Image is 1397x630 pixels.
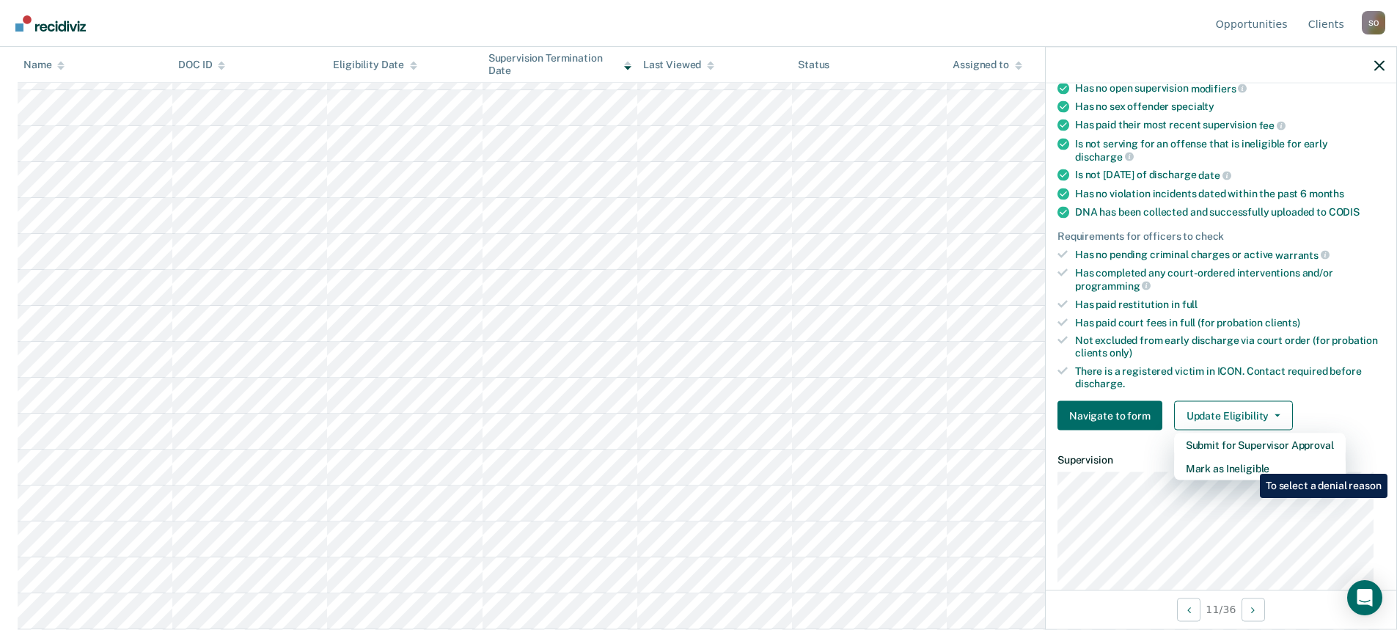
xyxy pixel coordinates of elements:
div: Supervision Termination Date [488,52,631,77]
button: Mark as Ineligible [1174,457,1346,480]
dt: Supervision [1057,454,1385,466]
div: Status [798,59,829,71]
div: Open Intercom Messenger [1347,580,1382,615]
div: Has no violation incidents dated within the past 6 [1075,187,1385,199]
div: Not excluded from early discharge via court order (for probation clients [1075,334,1385,359]
div: Has no open supervision [1075,81,1385,95]
div: Has paid their most recent supervision [1075,119,1385,132]
div: Has completed any court-ordered interventions and/or [1075,267,1385,292]
span: CODIS [1329,205,1360,217]
button: Navigate to form [1057,401,1162,431]
div: Is not serving for an offense that is ineligible for early [1075,137,1385,162]
div: Requirements for officers to check [1057,230,1385,242]
span: date [1198,169,1231,181]
div: DOC ID [178,59,225,71]
span: only) [1110,347,1132,359]
div: Has no sex offender [1075,100,1385,113]
span: discharge. [1075,377,1125,389]
span: discharge [1075,150,1134,162]
div: 11 / 36 [1046,590,1396,629]
button: Update Eligibility [1174,401,1293,431]
div: Has no pending criminal charges or active [1075,248,1385,261]
a: Navigate to form link [1057,401,1168,431]
button: Next Opportunity [1242,598,1265,621]
div: There is a registered victim in ICON. Contact required before [1075,365,1385,389]
div: Has paid court fees in full (for probation [1075,316,1385,329]
span: specialty [1171,100,1214,112]
button: Submit for Supervisor Approval [1174,433,1346,457]
button: Profile dropdown button [1362,11,1385,34]
div: Dropdown Menu [1174,433,1346,480]
span: months [1309,187,1344,199]
span: full [1182,298,1198,309]
span: fee [1259,120,1286,131]
span: programming [1075,279,1151,291]
div: Has paid restitution in [1075,298,1385,310]
div: Assigned to [953,59,1022,71]
div: Is not [DATE] of discharge [1075,169,1385,182]
img: Recidiviz [15,15,86,32]
span: warrants [1275,249,1330,260]
div: Eligibility Date [333,59,417,71]
span: clients) [1265,316,1300,328]
button: Previous Opportunity [1177,598,1200,621]
div: S O [1362,11,1385,34]
span: modifiers [1191,82,1247,94]
div: DNA has been collected and successfully uploaded to [1075,205,1385,218]
div: Last Viewed [643,59,714,71]
div: Name [23,59,65,71]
